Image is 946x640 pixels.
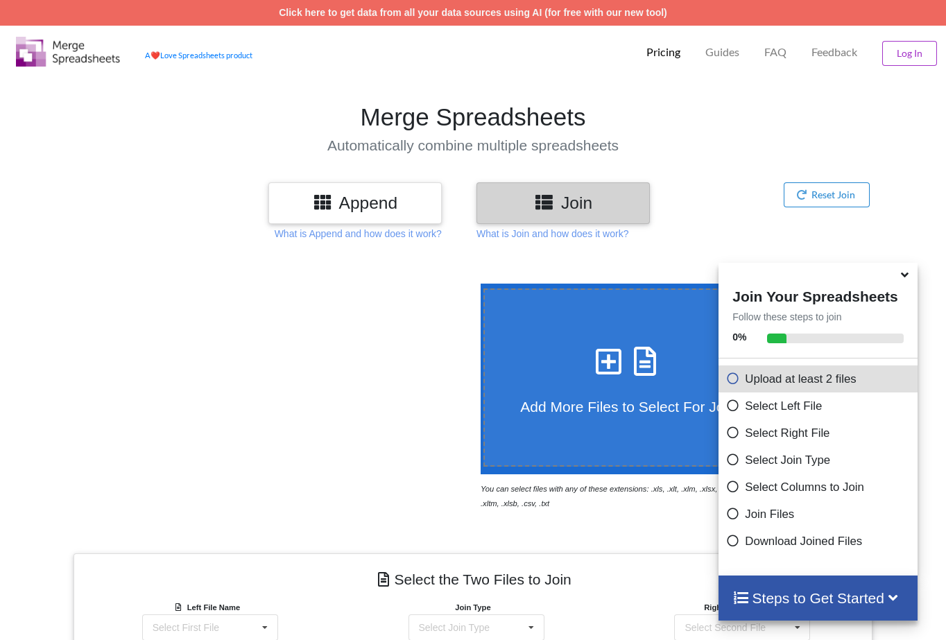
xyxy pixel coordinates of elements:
iframe: chat widget [14,367,264,578]
span: Feedback [811,46,857,58]
i: You can select files with any of these extensions: .xls, .xlt, .xlm, .xlsx, .xlsm, .xltx, .xltm, ... [481,485,758,508]
p: Upload at least 2 files [725,370,914,388]
b: Left File Name [187,603,240,612]
p: Select Left File [725,397,914,415]
b: Right File Name [704,603,774,612]
p: Pricing [646,45,680,60]
p: Guides [705,45,739,60]
span: Add More Files to Select For Join [520,399,735,415]
div: Select Second File [685,623,766,632]
p: What is Join and how does it work? [476,227,628,241]
h4: Steps to Get Started [732,589,904,607]
h3: Join [487,193,639,213]
h4: Select the Two Files to Join [84,564,862,595]
div: Select Join Type [419,623,490,632]
a: AheartLove Spreadsheets product [145,51,252,60]
button: Reset Join [784,182,870,207]
p: Select Right File [725,424,914,442]
iframe: chat widget [14,585,58,626]
p: Join Files [725,505,914,523]
button: Log In [882,41,937,66]
img: Logo.png [16,37,120,67]
h4: Join Your Spreadsheets [719,284,918,305]
p: Download Joined Files [725,533,914,550]
h3: Append [279,193,431,213]
b: 0 % [732,331,746,343]
p: Select Columns to Join [725,478,914,496]
p: What is Append and how does it work? [275,227,442,241]
p: Follow these steps to join [719,310,918,324]
p: FAQ [764,45,786,60]
b: Join Type [455,603,490,612]
div: Select First File [153,623,219,632]
p: Select Join Type [725,451,914,469]
a: Click here to get data from all your data sources using AI (for free with our new tool) [279,7,667,18]
span: heart [150,51,160,60]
